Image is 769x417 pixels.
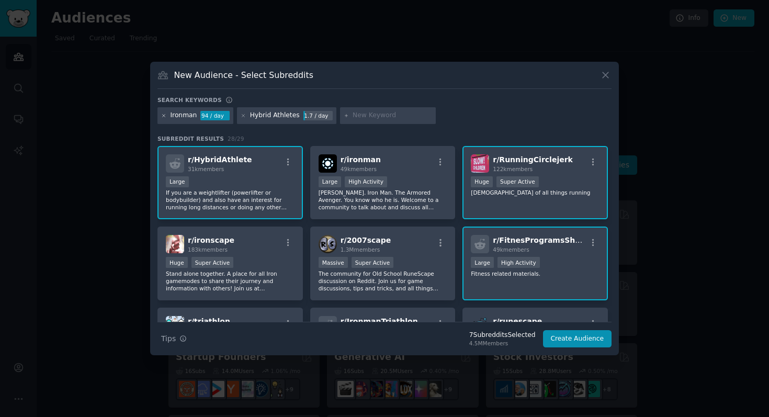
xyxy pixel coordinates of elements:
[319,154,337,173] img: ironman
[161,333,176,344] span: Tips
[471,189,600,196] p: [DEMOGRAPHIC_DATA] of all things running
[200,111,230,120] div: 94 / day
[228,136,244,142] span: 28 / 29
[303,111,333,120] div: 1.7 / day
[157,330,190,348] button: Tips
[345,176,387,187] div: High Activity
[493,246,529,253] span: 49k members
[166,316,184,334] img: triathlon
[341,236,391,244] span: r/ 2007scape
[497,257,540,268] div: High Activity
[469,331,536,340] div: 7 Subreddit s Selected
[319,270,447,292] p: The community for Old School RuneScape discussion on Reddit. Join us for game discussions, tips a...
[471,176,493,187] div: Huge
[188,246,228,253] span: 183k members
[319,189,447,211] p: [PERSON_NAME]. Iron Man. The Armored Avenger. You know who he is. Welcome to a community to talk ...
[157,96,222,104] h3: Search keywords
[166,176,189,187] div: Large
[171,111,197,120] div: Ironman
[319,257,348,268] div: Massive
[341,317,418,325] span: r/ IronmanTriathlon
[166,270,295,292] p: Stand alone together. A place for all Iron gamemodes to share their journey and information with ...
[166,257,188,268] div: Huge
[341,155,381,164] span: r/ ironman
[188,155,252,164] span: r/ HybridAthlete
[174,70,313,81] h3: New Audience - Select Subreddits
[469,340,536,347] div: 4.5M Members
[341,166,377,172] span: 49k members
[319,176,342,187] div: Large
[188,236,234,244] span: r/ ironscape
[493,166,533,172] span: 122k members
[493,236,596,244] span: r/ FitnesProgramsSharing
[493,317,542,325] span: r/ runescape
[471,316,489,334] img: runescape
[471,257,494,268] div: Large
[496,176,539,187] div: Super Active
[353,111,432,120] input: New Keyword
[319,235,337,253] img: 2007scape
[341,246,380,253] span: 1.3M members
[471,154,489,173] img: RunningCirclejerk
[166,189,295,211] p: If you are a weightlifter (powerlifter or bodybuilder) and also have an interest for running long...
[188,317,230,325] span: r/ triathlon
[493,155,573,164] span: r/ RunningCirclejerk
[471,270,600,277] p: Fitness related materials.
[543,330,612,348] button: Create Audience
[191,257,234,268] div: Super Active
[166,235,184,253] img: ironscape
[352,257,394,268] div: Super Active
[188,166,224,172] span: 31k members
[157,135,224,142] span: Subreddit Results
[250,111,300,120] div: Hybrid Athletes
